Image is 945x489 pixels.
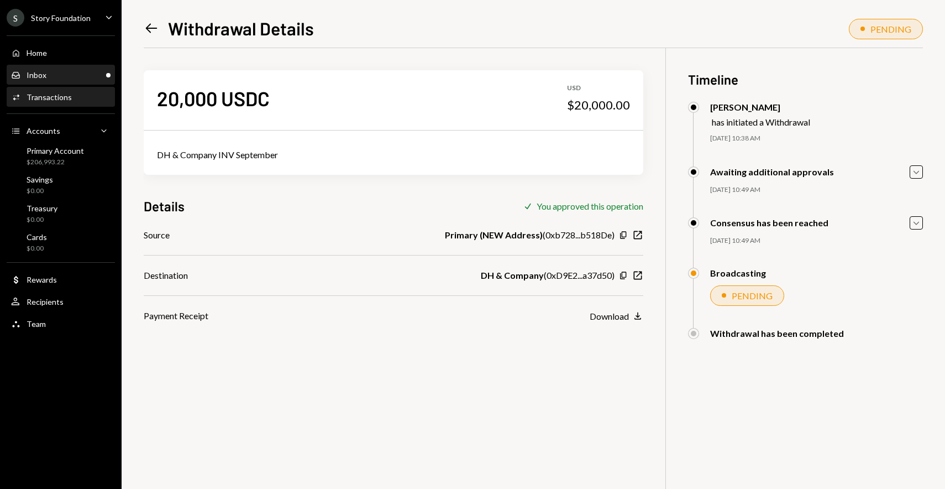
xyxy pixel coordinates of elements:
div: Download [590,311,629,321]
div: Home [27,48,47,58]
div: PENDING [870,24,911,34]
div: $206,993.22 [27,158,84,167]
div: Primary Account [27,146,84,155]
div: $0.00 [27,186,53,196]
div: DH & Company INV September [157,148,630,162]
div: Team [27,319,46,329]
div: Payment Receipt [144,309,208,322]
a: Primary Account$206,993.22 [7,143,115,169]
div: ( 0xb728...b518De ) [445,228,615,242]
div: Savings [27,175,53,184]
div: [PERSON_NAME] [710,102,810,112]
div: Cards [27,232,47,242]
div: Recipients [27,297,64,306]
b: DH & Company [481,269,544,282]
div: [DATE] 10:38 AM [710,134,923,143]
div: Destination [144,269,188,282]
h1: Withdrawal Details [168,17,314,39]
a: Transactions [7,87,115,107]
div: Accounts [27,126,60,136]
a: Home [7,43,115,63]
div: Source [144,228,170,242]
a: Treasury$0.00 [7,200,115,227]
a: Savings$0.00 [7,171,115,198]
div: $0.00 [27,244,47,253]
div: You approved this operation [537,201,643,211]
div: ( 0xD9E2...a37d50 ) [481,269,615,282]
a: Accounts [7,121,115,141]
a: Team [7,314,115,334]
div: [DATE] 10:49 AM [710,236,923,246]
div: Consensus has been reached [710,217,828,228]
div: Awaiting additional approvals [710,167,834,177]
div: USD [567,84,630,93]
div: Withdrawal has been completed [710,328,844,339]
div: Broadcasting [710,268,766,278]
a: Inbox [7,65,115,85]
div: 20,000 USDC [157,86,270,111]
div: S [7,9,24,27]
div: Story Foundation [31,13,91,23]
div: has initiated a Withdrawal [712,117,810,127]
b: Primary (NEW Address) [445,228,543,242]
div: Transactions [27,92,72,102]
div: Inbox [27,70,46,80]
button: Download [590,310,643,322]
div: $0.00 [27,215,57,225]
a: Rewards [7,269,115,289]
div: PENDING [732,290,773,301]
a: Recipients [7,292,115,311]
div: [DATE] 10:49 AM [710,185,923,195]
h3: Timeline [688,70,923,89]
div: Rewards [27,275,57,284]
div: $20,000.00 [567,97,630,113]
a: Cards$0.00 [7,229,115,256]
div: Treasury [27,204,57,213]
h3: Details [144,197,185,215]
